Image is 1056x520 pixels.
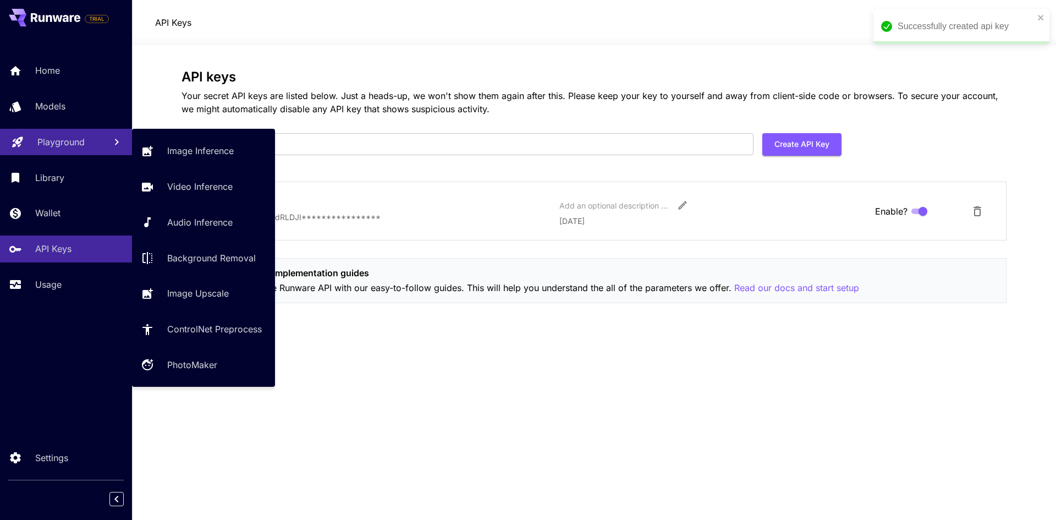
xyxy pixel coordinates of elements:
span: Add your payment card to enable full platform functionality. [85,12,109,25]
div: Collapse sidebar [118,489,132,509]
p: Check out our implementation guides [211,266,859,280]
p: Image Upscale [167,287,229,300]
p: [DATE] [559,215,866,227]
button: Delete API Key [966,200,988,222]
p: Wallet [35,206,61,220]
p: PhotoMaker [167,358,217,371]
p: Library [35,171,64,184]
a: ControlNet Preprocess [132,316,275,343]
p: Usage [35,278,62,291]
a: Background Removal [132,244,275,271]
a: Video Inference [132,173,275,200]
p: Your secret API keys are listed below. Just a heads-up, we won't show them again after this. Plea... [182,89,1007,116]
button: Create API Key [762,133,842,156]
p: Image Inference [167,144,234,157]
p: Video Inference [167,180,233,193]
div: Add an optional description or comment [559,200,669,211]
span: Enable? [875,205,908,218]
p: Playground [37,135,85,149]
p: Settings [35,451,68,464]
span: TRIAL [85,15,108,23]
p: Audio Inference [167,216,233,229]
button: Collapse sidebar [109,492,124,506]
a: PhotoMaker [132,352,275,379]
h3: API keys [182,69,1007,85]
p: Background Removal [167,251,256,265]
p: ControlNet Preprocess [167,322,262,336]
nav: breadcrumb [155,16,191,29]
p: Get to know the Runware API with our easy-to-follow guides. This will help you understand the all... [211,281,859,295]
label: API key name [189,128,237,138]
button: Edit [673,195,692,215]
p: Home [35,64,60,77]
div: test [235,200,345,211]
a: Image Upscale [132,280,275,307]
p: API Keys [35,242,71,255]
a: Image Inference [132,138,275,165]
p: API Keys [155,16,191,29]
p: Read our docs and start setup [734,281,859,295]
div: Successfully created api key [898,20,1034,33]
a: Audio Inference [132,209,275,236]
button: close [1037,13,1045,22]
p: Models [35,100,65,113]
